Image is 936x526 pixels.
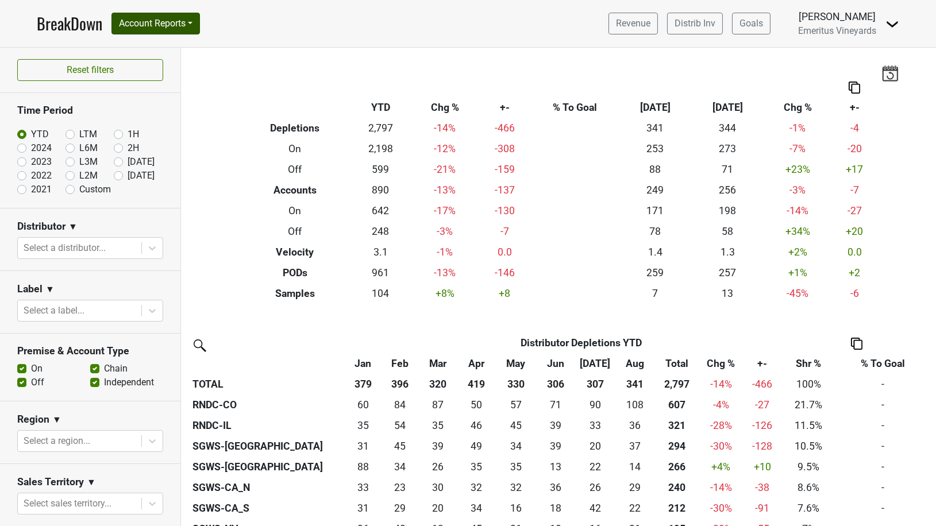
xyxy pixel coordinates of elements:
[575,457,615,477] td: 21.5
[456,353,496,374] th: Apr: activate to sort column ascending
[411,118,479,138] td: -14 %
[742,353,782,374] th: +-: activate to sort column ascending
[420,394,457,415] td: 87.166
[346,457,380,477] td: 87.667
[456,415,496,436] td: 45.834
[699,457,742,477] td: +4 %
[459,439,493,454] div: 49
[575,353,615,374] th: Jul: activate to sort column ascending
[31,362,43,376] label: On
[190,353,346,374] th: &nbsp;: activate to sort column ascending
[240,221,350,242] th: Off
[619,180,691,200] td: 249
[79,127,97,141] label: LTM
[657,418,696,433] div: 321
[380,353,420,374] th: Feb: activate to sort column ascending
[350,138,411,159] td: 2,198
[536,415,575,436] td: 38.5
[31,141,52,155] label: 2024
[79,183,111,196] label: Custom
[459,501,493,516] div: 34
[350,242,411,262] td: 3.1
[618,439,652,454] div: 37
[17,59,163,81] button: Reset filters
[699,353,742,374] th: Chg %: activate to sort column ascending
[699,415,742,436] td: -28 %
[835,374,931,394] td: -
[499,459,533,474] div: 35
[618,459,652,474] div: 14
[615,498,654,519] td: 22
[530,97,619,118] th: % To Goal
[349,418,378,433] div: 35
[383,501,417,516] div: 29
[578,480,612,495] div: 26
[422,439,453,454] div: 39
[380,436,420,457] td: 45.252
[380,332,783,353] th: Distributor Depletions YTD
[380,394,420,415] td: 84.333
[190,374,346,394] th: TOTAL
[764,118,831,138] td: -1 %
[31,127,49,141] label: YTD
[346,374,380,394] th: 379
[422,480,453,495] div: 30
[456,457,496,477] td: 35.166
[380,374,420,394] th: 396
[31,376,44,389] label: Off
[536,353,575,374] th: Jun: activate to sort column ascending
[782,477,835,498] td: 8.6%
[420,498,457,519] td: 20
[798,25,876,36] span: Emeritus Vineyards
[835,457,931,477] td: -
[128,141,139,155] label: 2H
[240,180,350,200] th: Accounts
[380,415,420,436] td: 53.917
[764,283,831,304] td: -45 %
[422,501,453,516] div: 20
[346,498,380,519] td: 31.083
[459,397,493,412] div: 50
[835,415,931,436] td: -
[349,501,378,516] div: 31
[380,498,420,519] td: 29.25
[654,457,699,477] th: 265.835
[618,480,652,495] div: 29
[411,138,479,159] td: -12 %
[831,180,877,200] td: -7
[411,97,479,118] th: Chg %
[456,498,496,519] td: 34
[479,180,530,200] td: -137
[619,159,691,180] td: 88
[350,97,411,118] th: YTD
[128,127,139,141] label: 1H
[422,397,453,412] div: 87
[745,501,779,516] div: -91
[657,459,696,474] div: 266
[79,169,98,183] label: L2M
[420,436,457,457] td: 38.917
[615,394,654,415] td: 107.5
[654,353,699,374] th: Total: activate to sort column ascending
[578,439,612,454] div: 20
[536,394,575,415] td: 71.25
[459,418,493,433] div: 46
[17,283,43,295] h3: Label
[835,394,931,415] td: -
[240,262,350,283] th: PODs
[699,436,742,457] td: -30 %
[240,159,350,180] th: Off
[619,97,691,118] th: [DATE]
[411,242,479,262] td: -1 %
[380,477,420,498] td: 22.917
[87,475,96,489] span: ▼
[240,283,350,304] th: Samples
[536,436,575,457] td: 38.919
[691,200,764,221] td: 198
[745,480,779,495] div: -38
[618,501,652,516] div: 22
[459,480,493,495] div: 32
[691,138,764,159] td: 273
[881,65,899,81] img: last_updated_date
[499,397,533,412] div: 57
